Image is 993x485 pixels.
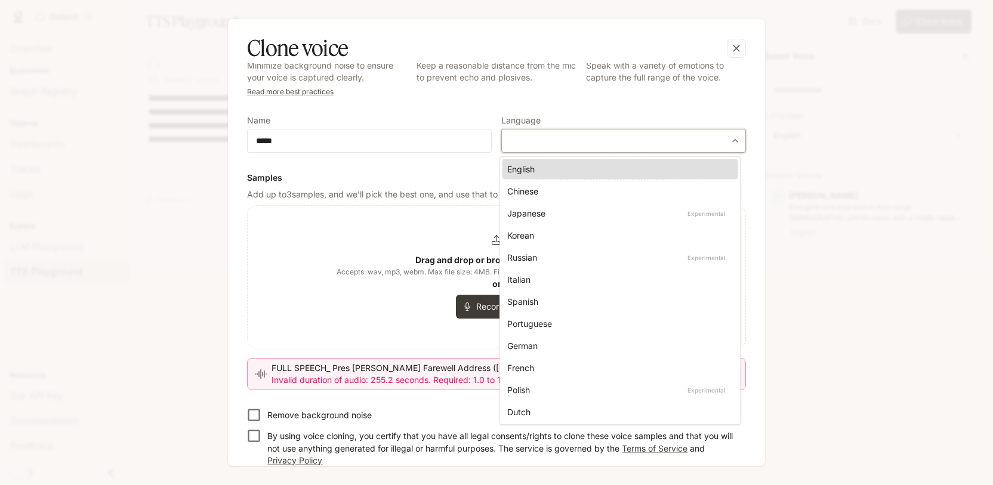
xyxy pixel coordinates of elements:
div: Portuguese [507,317,728,330]
div: Italian [507,273,728,286]
div: Russian [507,251,728,264]
div: Dutch [507,406,728,418]
div: Spanish [507,295,728,308]
p: Experimental [685,385,728,396]
div: German [507,339,728,352]
div: Japanese [507,207,728,220]
p: Experimental [685,252,728,263]
div: English [507,163,728,175]
div: French [507,362,728,374]
div: Polish [507,384,728,396]
div: Chinese [507,185,728,197]
div: Korean [507,229,728,242]
p: Experimental [685,208,728,219]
